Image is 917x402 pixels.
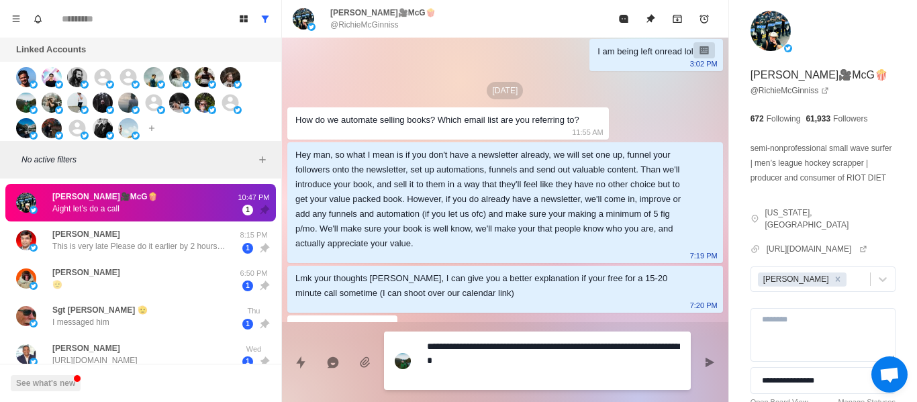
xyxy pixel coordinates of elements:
[5,8,27,30] button: Menu
[30,206,38,214] img: picture
[16,67,36,87] img: picture
[487,82,523,99] p: [DATE]
[767,113,801,125] p: Following
[106,81,114,89] img: picture
[395,353,411,369] img: picture
[55,132,63,140] img: picture
[55,81,63,89] img: picture
[690,248,718,263] p: 7:19 PM
[696,349,723,376] button: Send message
[767,243,868,255] a: [URL][DOMAIN_NAME]
[157,106,165,114] img: picture
[81,132,89,140] img: picture
[254,8,276,30] button: Show all conversations
[27,8,48,30] button: Notifications
[806,113,830,125] p: 61,933
[307,23,316,31] img: picture
[295,113,579,128] div: How do we automate selling books? Which email list are you referring to?
[208,106,216,114] img: picture
[759,272,831,287] div: [PERSON_NAME]
[234,81,242,89] img: picture
[237,192,271,203] p: 10:47 PM
[195,67,215,87] img: picture
[81,106,89,114] img: picture
[233,8,254,30] button: Board View
[295,271,693,301] div: Lmk your thoughts [PERSON_NAME], I can give you a better explanation if your free for a 15-20 min...
[751,85,830,97] a: @RichieMcGinniss
[67,93,87,113] img: picture
[751,67,888,83] p: [PERSON_NAME]🎥McG🍿
[237,230,271,241] p: 8:15 PM
[664,5,691,32] button: Archive
[637,5,664,32] button: Unpin
[220,67,240,87] img: picture
[16,118,36,138] img: picture
[16,230,36,250] img: picture
[132,81,140,89] img: picture
[52,279,62,291] p: 🫡
[237,344,271,355] p: Wed
[237,305,271,317] p: Thu
[52,304,148,316] p: Sgt [PERSON_NAME] 🫡
[11,375,81,391] button: See what's new
[610,5,637,32] button: Mark as read
[16,93,36,113] img: picture
[765,207,896,231] p: [US_STATE], [GEOGRAPHIC_DATA]
[30,282,38,290] img: picture
[52,342,120,354] p: [PERSON_NAME]
[242,243,253,254] span: 1
[242,205,253,215] span: 1
[330,19,399,31] p: @RichieMcGinniss
[287,349,314,376] button: Quick replies
[572,125,603,140] p: 11:55 AM
[52,240,227,252] p: This is very late Please do it earlier by 2 hours which would be 11 am est
[16,193,36,213] img: picture
[352,349,379,376] button: Add media
[118,93,138,113] img: picture
[93,118,113,138] img: picture
[106,106,114,114] img: picture
[30,358,38,366] img: picture
[208,81,216,89] img: picture
[30,244,38,252] img: picture
[21,154,254,166] p: No active filters
[833,113,867,125] p: Followers
[132,106,140,114] img: picture
[751,11,791,51] img: picture
[42,93,62,113] img: picture
[751,113,764,125] p: 672
[93,93,113,113] img: picture
[42,67,62,87] img: picture
[52,354,138,366] p: [URL][DOMAIN_NAME]
[330,7,436,19] p: [PERSON_NAME]🎥McG🍿
[52,316,109,328] p: I messaged him
[597,44,693,59] div: I am being left onread lol
[871,356,908,393] div: Open chat
[30,319,38,328] img: picture
[320,349,346,376] button: Reply with AI
[16,43,86,56] p: Linked Accounts
[237,268,271,279] p: 6:50 PM
[242,281,253,291] span: 1
[30,106,38,114] img: picture
[242,319,253,330] span: 1
[42,118,62,138] img: picture
[195,93,215,113] img: picture
[52,266,120,279] p: [PERSON_NAME]
[690,56,718,71] p: 3:02 PM
[16,268,36,289] img: picture
[67,67,87,87] img: picture
[169,67,189,87] img: picture
[293,8,314,30] img: picture
[751,141,896,185] p: semi-nonprofessional small wave surfer | men’s league hockey scrapper | producer and consumer of ...
[52,203,119,215] p: Aight let’s do a call
[784,44,792,52] img: picture
[52,191,158,203] p: [PERSON_NAME]🎥McG🍿
[830,272,845,287] div: Remove Andrew
[52,228,120,240] p: [PERSON_NAME]
[254,152,271,168] button: Add filters
[144,67,164,87] img: picture
[106,132,114,140] img: picture
[144,120,160,136] button: Add account
[118,118,138,138] img: picture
